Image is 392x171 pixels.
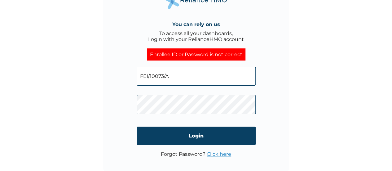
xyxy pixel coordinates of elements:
a: Click here [207,151,231,157]
div: To access all your dashboards, Login with your RelianceHMO account [148,30,244,42]
div: Enrollee ID or Password is not correct [147,48,245,61]
input: Email address or HMO ID [137,67,256,86]
input: Login [137,127,256,145]
p: Forgot Password? [161,151,231,157]
h4: You can rely on us [172,21,220,27]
